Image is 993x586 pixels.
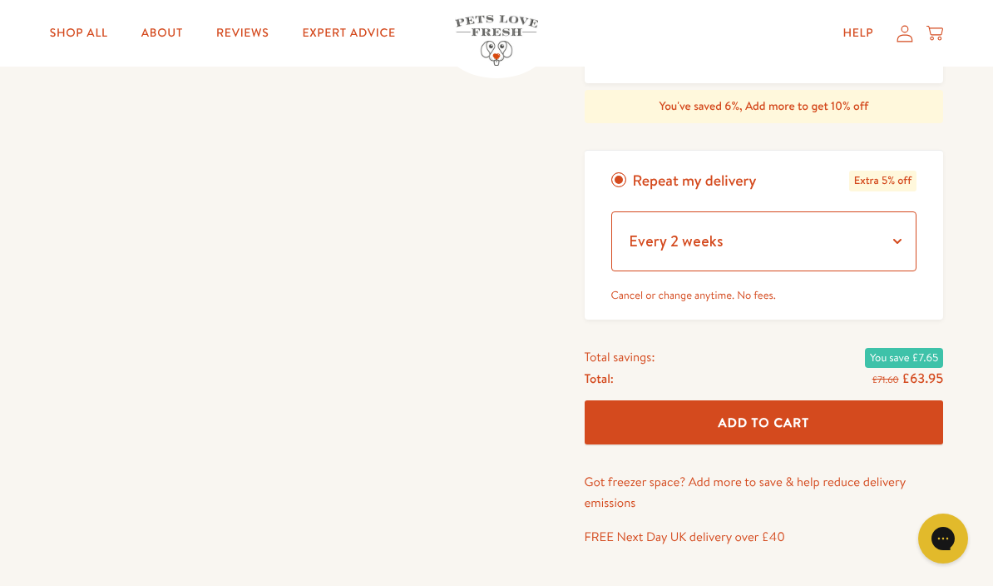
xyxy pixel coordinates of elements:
[830,17,887,50] a: Help
[902,370,943,388] span: £63.95
[910,508,976,569] iframe: Gorgias live chat messenger
[128,17,196,50] a: About
[455,15,538,66] img: Pets Love Fresh
[611,288,776,303] small: Cancel or change anytime. No fees.
[872,373,899,386] s: £71.60
[289,17,408,50] a: Expert Advice
[585,526,944,548] p: FREE Next Day UK delivery over £40
[585,400,944,444] button: Add To Cart
[585,368,614,390] span: Total:
[718,414,809,431] span: Add To Cart
[633,171,757,191] span: Repeat my delivery
[585,90,944,123] div: You've saved 6%, Add more to get 10% off
[585,346,655,368] span: Total savings:
[849,171,916,191] span: Extra 5% off
[585,471,944,514] p: Got freezer space? Add more to save & help reduce delivery emissions
[865,348,943,368] span: You save £7.65
[37,17,121,50] a: Shop All
[203,17,282,50] a: Reviews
